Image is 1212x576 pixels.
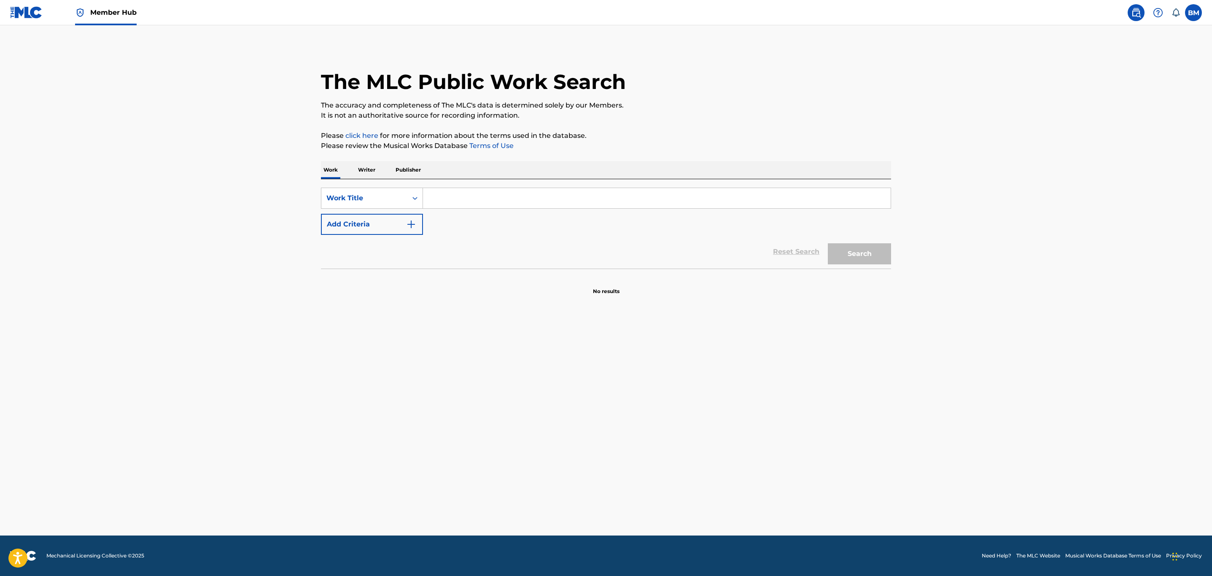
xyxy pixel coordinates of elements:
a: The MLC Website [1016,552,1060,560]
button: Add Criteria [321,214,423,235]
p: No results [593,277,619,295]
p: Writer [356,161,378,179]
img: MLC Logo [10,6,43,19]
img: search [1131,8,1141,18]
span: Mechanical Licensing Collective © 2025 [46,552,144,560]
p: Work [321,161,340,179]
img: help [1153,8,1163,18]
h1: The MLC Public Work Search [321,69,626,94]
p: The accuracy and completeness of The MLC's data is determined solely by our Members. [321,100,891,110]
div: Help [1150,4,1166,21]
span: Member Hub [90,8,137,17]
img: Top Rightsholder [75,8,85,18]
form: Search Form [321,188,891,269]
div: Work Title [326,193,402,203]
img: 9d2ae6d4665cec9f34b9.svg [406,219,416,229]
a: Public Search [1128,4,1145,21]
a: Terms of Use [468,142,514,150]
div: Notifications [1172,8,1180,17]
div: User Menu [1185,4,1202,21]
p: Please review the Musical Works Database [321,141,891,151]
a: Need Help? [982,552,1011,560]
p: Please for more information about the terms used in the database. [321,131,891,141]
div: Drag [1172,544,1177,569]
img: logo [10,551,36,561]
p: It is not an authoritative source for recording information. [321,110,891,121]
a: Privacy Policy [1166,552,1202,560]
p: Publisher [393,161,423,179]
iframe: Chat Widget [1170,536,1212,576]
a: click here [345,132,378,140]
a: Musical Works Database Terms of Use [1065,552,1161,560]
